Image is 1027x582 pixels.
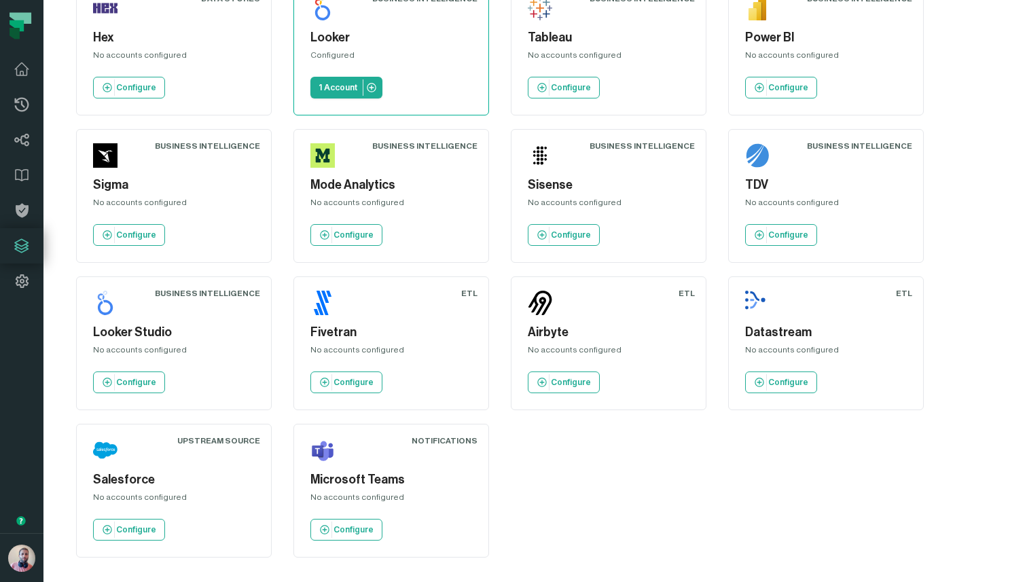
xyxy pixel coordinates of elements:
[93,77,165,98] a: Configure
[551,230,591,240] p: Configure
[745,197,907,213] div: No accounts configured
[93,438,118,462] img: Salesforce
[310,197,472,213] div: No accounts configured
[528,77,600,98] a: Configure
[551,82,591,93] p: Configure
[310,176,472,194] h5: Mode Analytics
[745,371,817,393] a: Configure
[93,492,255,508] div: No accounts configured
[93,143,118,168] img: Sigma
[551,377,591,388] p: Configure
[528,291,552,315] img: Airbyte
[334,230,374,240] p: Configure
[93,344,255,361] div: No accounts configured
[745,344,907,361] div: No accounts configured
[768,230,808,240] p: Configure
[310,323,472,342] h5: Fivetran
[93,197,255,213] div: No accounts configured
[310,471,472,489] h5: Microsoft Teams
[745,29,907,47] h5: Power BI
[679,288,695,299] div: ETL
[334,524,374,535] p: Configure
[372,141,478,151] div: Business Intelligence
[745,323,907,342] h5: Datastream
[310,29,472,47] h5: Looker
[93,50,255,66] div: No accounts configured
[116,230,156,240] p: Configure
[745,176,907,194] h5: TDV
[745,143,770,168] img: TDV
[745,77,817,98] a: Configure
[177,435,260,446] div: Upstream Source
[528,371,600,393] a: Configure
[745,291,770,315] img: Datastream
[528,143,552,168] img: Sisense
[15,515,27,527] div: Tooltip anchor
[528,197,689,213] div: No accounts configured
[768,377,808,388] p: Configure
[116,82,156,93] p: Configure
[8,545,35,572] img: avatar of Idan Shabi
[310,77,382,98] a: 1 Account
[310,143,335,168] img: Mode Analytics
[93,519,165,541] a: Configure
[310,291,335,315] img: Fivetran
[93,471,255,489] h5: Salesforce
[93,371,165,393] a: Configure
[310,492,472,508] div: No accounts configured
[745,224,817,246] a: Configure
[334,377,374,388] p: Configure
[528,29,689,47] h5: Tableau
[528,344,689,361] div: No accounts configured
[310,224,382,246] a: Configure
[310,50,472,66] div: Configured
[461,288,478,299] div: ETL
[93,29,255,47] h5: Hex
[93,323,255,342] h5: Looker Studio
[528,176,689,194] h5: Sisense
[155,288,260,299] div: Business Intelligence
[745,50,907,66] div: No accounts configured
[116,377,156,388] p: Configure
[155,141,260,151] div: Business Intelligence
[528,224,600,246] a: Configure
[93,176,255,194] h5: Sigma
[768,82,808,93] p: Configure
[412,435,478,446] div: Notifications
[310,519,382,541] a: Configure
[807,141,912,151] div: Business Intelligence
[310,438,335,462] img: Microsoft Teams
[116,524,156,535] p: Configure
[93,291,118,315] img: Looker Studio
[310,344,472,361] div: No accounts configured
[310,371,382,393] a: Configure
[590,141,695,151] div: Business Intelligence
[528,323,689,342] h5: Airbyte
[319,82,357,93] p: 1 Account
[896,288,912,299] div: ETL
[528,50,689,66] div: No accounts configured
[93,224,165,246] a: Configure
